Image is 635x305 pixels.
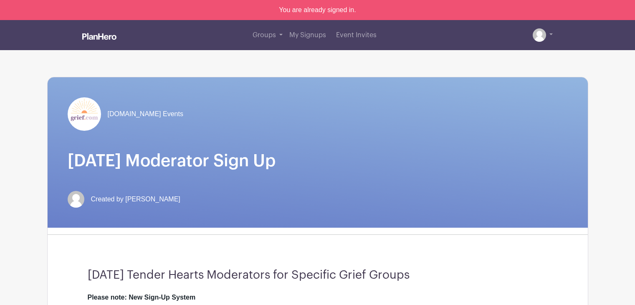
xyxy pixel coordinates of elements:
span: Groups [253,32,276,38]
img: default-ce2991bfa6775e67f084385cd625a349d9dcbb7a52a09fb2fda1e96e2d18dcdb.png [68,191,84,208]
a: My Signups [286,20,329,50]
h3: [DATE] Tender Hearts Moderators for Specific Grief Groups [88,268,548,282]
span: Created by [PERSON_NAME] [91,194,180,204]
a: Event Invites [333,20,380,50]
img: grief-logo-planhero.png [68,97,101,131]
span: My Signups [289,32,326,38]
span: Event Invites [336,32,377,38]
h1: [DATE] Moderator Sign Up [68,151,568,171]
strong: Please note: New Sign-Up System [88,294,196,301]
a: Groups [249,20,286,50]
span: [DOMAIN_NAME] Events [108,109,183,119]
img: logo_white-6c42ec7e38ccf1d336a20a19083b03d10ae64f83f12c07503d8b9e83406b4c7d.svg [82,33,116,40]
img: default-ce2991bfa6775e67f084385cd625a349d9dcbb7a52a09fb2fda1e96e2d18dcdb.png [533,28,546,42]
